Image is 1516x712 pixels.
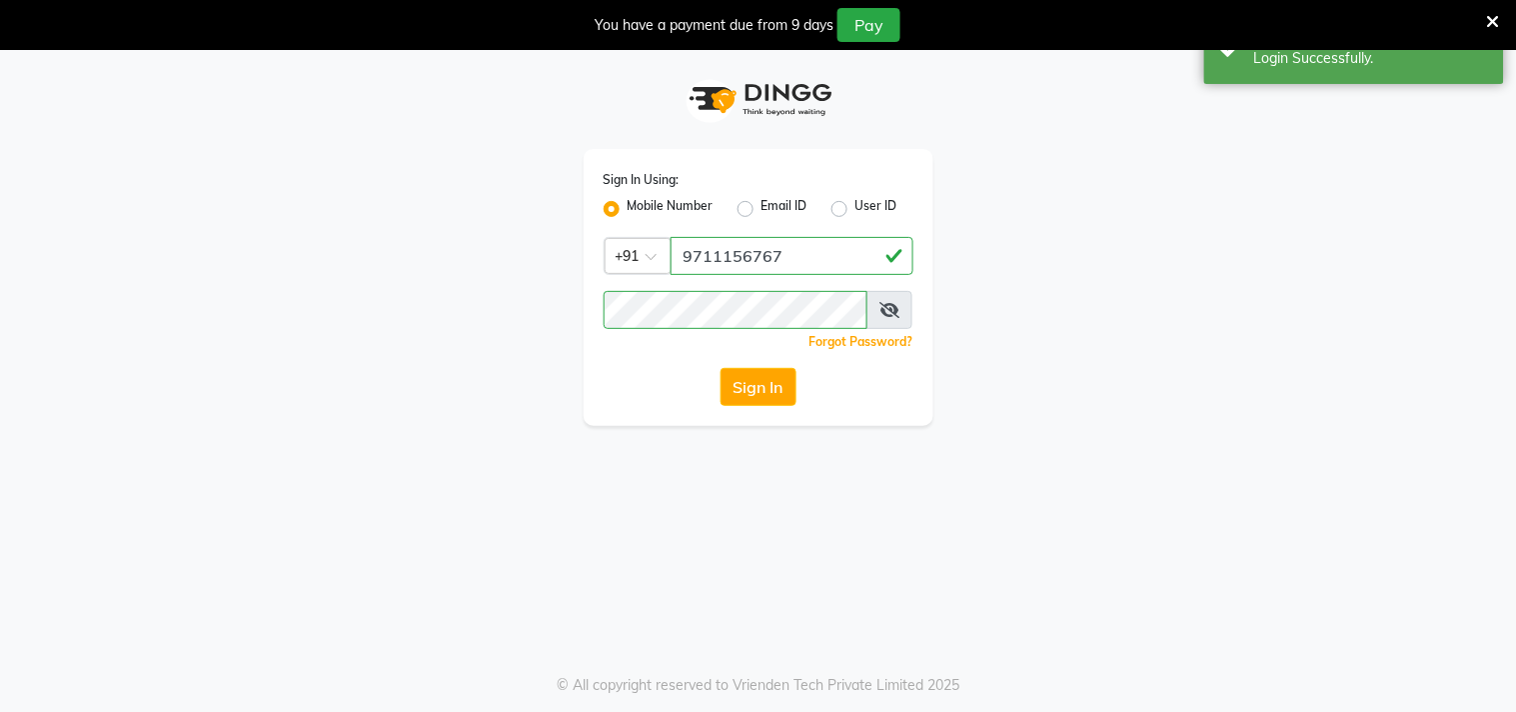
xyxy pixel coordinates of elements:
div: You have a payment due from 9 days [595,15,833,36]
label: Sign In Using: [604,171,680,189]
img: logo1.svg [679,70,838,129]
div: Login Successfully. [1254,48,1489,69]
button: Sign In [721,368,796,406]
label: Mobile Number [628,197,714,221]
label: User ID [855,197,897,221]
label: Email ID [761,197,807,221]
button: Pay [837,8,900,42]
input: Username [671,237,913,275]
input: Username [604,291,868,329]
a: Forgot Password? [809,334,913,349]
